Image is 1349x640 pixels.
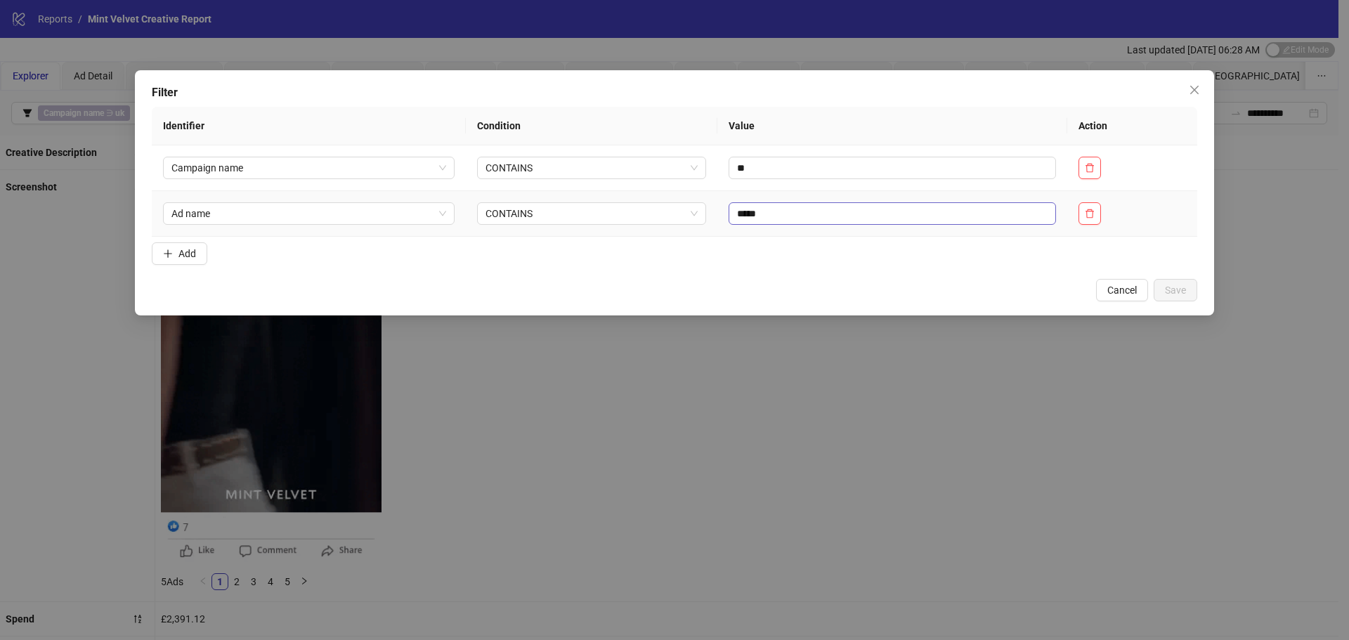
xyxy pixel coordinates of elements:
[1096,279,1148,301] button: Cancel
[466,107,717,145] th: Condition
[152,242,207,265] button: Add
[1183,79,1206,101] button: Close
[152,107,466,145] th: Identifier
[1189,84,1200,96] span: close
[171,157,446,178] span: Campaign name
[485,157,698,178] span: CONTAINS
[178,248,196,259] span: Add
[1085,163,1095,173] span: delete
[1154,279,1197,301] button: Save
[1085,209,1095,218] span: delete
[717,107,1067,145] th: Value
[152,84,1197,101] div: Filter
[1067,107,1197,145] th: Action
[171,203,446,224] span: Ad name
[163,249,173,259] span: plus
[485,203,698,224] span: CONTAINS
[1107,285,1137,296] span: Cancel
